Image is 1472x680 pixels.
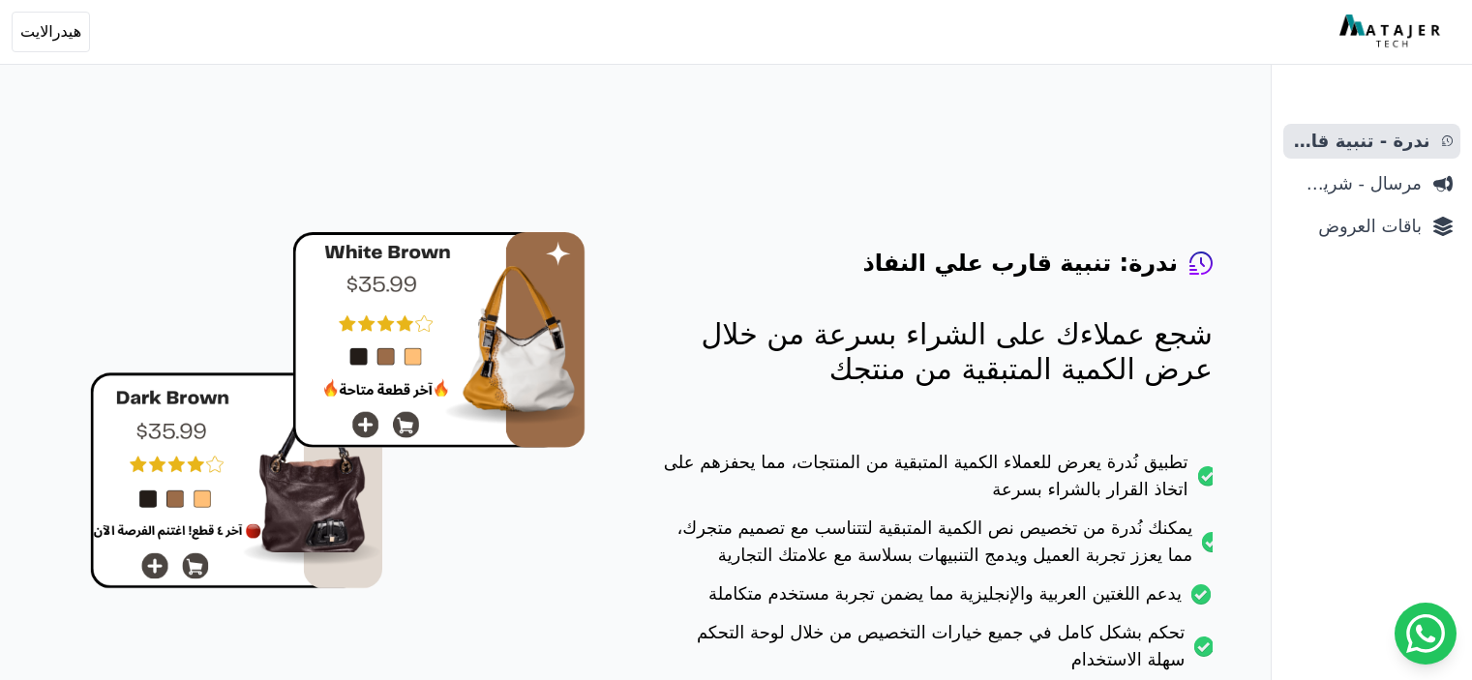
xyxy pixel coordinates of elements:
span: باقات العروض [1291,213,1422,240]
span: هيدرالايت [20,20,81,44]
span: مرسال - شريط دعاية [1291,170,1422,197]
span: ندرة - تنبية قارب علي النفاذ [1291,128,1430,155]
p: شجع عملاءك على الشراء بسرعة من خلال عرض الكمية المتبقية من منتجك [663,317,1213,387]
h4: ندرة: تنبية قارب علي النفاذ [862,248,1178,279]
img: MatajerTech Logo [1339,15,1445,49]
li: تطبيق نُدرة يعرض للعملاء الكمية المتبقية من المنتجات، مما يحفزهم على اتخاذ القرار بالشراء بسرعة [663,449,1213,515]
li: يدعم اللغتين العربية والإنجليزية مما يضمن تجربة مستخدم متكاملة [663,580,1213,619]
img: hero [90,232,586,589]
li: يمكنك نُدرة من تخصيص نص الكمية المتبقية لتتناسب مع تصميم متجرك، مما يعزز تجربة العميل ويدمج التنب... [663,515,1213,580]
button: هيدرالايت [12,12,90,52]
